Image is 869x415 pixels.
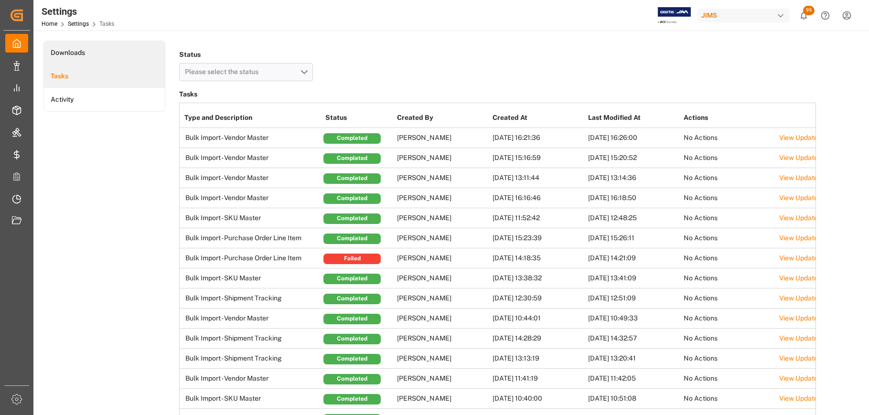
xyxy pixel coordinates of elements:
[180,148,323,168] td: Bulk Import - Vendor Master
[180,389,323,409] td: Bulk Import - SKU Master
[180,208,323,228] td: Bulk Import - SKU Master
[323,153,381,164] div: Completed
[490,369,586,389] td: [DATE] 11:41:19
[779,354,848,362] a: View Updated Schema
[323,193,381,204] div: Completed
[586,248,681,268] td: [DATE] 14:21:09
[490,288,586,309] td: [DATE] 12:30:59
[179,88,815,101] h3: Tasks
[779,254,848,262] a: View Updated Schema
[490,128,586,148] td: [DATE] 16:21:36
[684,294,718,302] span: No Actions
[323,394,381,404] div: Completed
[323,133,381,144] div: Completed
[490,349,586,369] td: [DATE] 13:13:19
[180,268,323,288] td: Bulk Import - SKU Master
[323,354,381,364] div: Completed
[779,294,848,302] a: View Updated Schema
[180,228,323,248] td: Bulk Import - Purchase Order Line Item
[68,21,89,27] a: Settings
[779,214,848,222] a: View Updated Schema
[44,88,165,111] a: Activity
[490,228,586,248] td: [DATE] 15:23:39
[395,268,490,288] td: [PERSON_NAME]
[586,128,681,148] td: [DATE] 16:26:00
[779,314,848,322] a: View Updated Schema
[684,394,718,402] span: No Actions
[490,268,586,288] td: [DATE] 13:38:32
[779,394,848,402] a: View Updated Schema
[697,6,793,24] button: JIMS
[490,309,586,329] td: [DATE] 10:44:01
[684,254,718,262] span: No Actions
[684,194,718,202] span: No Actions
[42,4,114,19] div: Settings
[180,168,323,188] td: Bulk Import - Vendor Master
[180,188,323,208] td: Bulk Import - Vendor Master
[323,294,381,304] div: Completed
[395,309,490,329] td: [PERSON_NAME]
[395,188,490,208] td: [PERSON_NAME]
[395,168,490,188] td: [PERSON_NAME]
[681,108,777,128] th: Actions
[323,274,381,284] div: Completed
[586,268,681,288] td: [DATE] 13:41:09
[586,389,681,409] td: [DATE] 10:51:08
[395,389,490,409] td: [PERSON_NAME]
[586,188,681,208] td: [DATE] 16:18:50
[815,5,836,26] button: Help Center
[395,329,490,349] td: [PERSON_NAME]
[180,309,323,329] td: Bulk Import - Vendor Master
[684,134,718,141] span: No Actions
[684,314,718,322] span: No Actions
[395,248,490,268] td: [PERSON_NAME]
[185,68,263,75] span: Please select the status
[586,148,681,168] td: [DATE] 15:20:52
[179,63,313,81] button: open menu
[779,174,848,181] a: View Updated Schema
[395,208,490,228] td: [PERSON_NAME]
[44,41,165,64] a: Downloads
[490,148,586,168] td: [DATE] 15:16:59
[779,374,848,382] a: View Updated Schema
[684,234,718,242] span: No Actions
[658,7,691,24] img: Exertis%20JAM%20-%20Email%20Logo.jpg_1722504956.jpg
[395,128,490,148] td: [PERSON_NAME]
[395,148,490,168] td: [PERSON_NAME]
[586,329,681,349] td: [DATE] 14:32:57
[490,188,586,208] td: [DATE] 16:16:46
[180,288,323,309] td: Bulk Import - Shipment Tracking
[586,309,681,329] td: [DATE] 10:49:33
[180,349,323,369] td: Bulk Import - Shipment Tracking
[323,213,381,224] div: Completed
[490,248,586,268] td: [DATE] 14:18:35
[323,108,395,128] th: Status
[490,329,586,349] td: [DATE] 14:28:29
[586,288,681,309] td: [DATE] 12:51:09
[586,168,681,188] td: [DATE] 13:14:36
[779,134,848,141] a: View Updated Schema
[180,108,323,128] th: Type and Description
[42,21,57,27] a: Home
[697,9,789,22] div: JIMS
[180,329,323,349] td: Bulk Import - Shipment Tracking
[684,374,718,382] span: No Actions
[395,349,490,369] td: [PERSON_NAME]
[803,6,815,15] span: 95
[180,248,323,268] td: Bulk Import - Purchase Order Line Item
[793,5,815,26] button: show 95 new notifications
[684,174,718,181] span: No Actions
[180,369,323,389] td: Bulk Import - Vendor Master
[779,334,848,342] a: View Updated Schema
[44,64,165,88] a: Tasks
[586,208,681,228] td: [DATE] 12:48:25
[684,214,718,222] span: No Actions
[180,128,323,148] td: Bulk Import - Vendor Master
[323,374,381,384] div: Completed
[323,314,381,324] div: Completed
[684,334,718,342] span: No Actions
[323,254,381,264] div: Failed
